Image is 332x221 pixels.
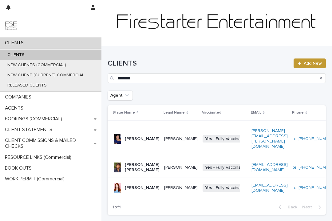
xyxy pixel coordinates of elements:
p: Legal Name [164,109,185,116]
a: [EMAIL_ADDRESS][DOMAIN_NAME] [251,183,288,193]
p: Vaccinated [202,109,221,116]
span: Yes - Fully Vaccinated [203,135,250,143]
p: CLIENTS [2,40,29,46]
p: EMAIL [251,109,261,116]
p: [PERSON_NAME] [125,136,159,142]
img: 9JgRvJ3ETPGCJDhvPVA5 [5,20,17,32]
p: Stage Name [113,109,135,116]
button: Agent [108,90,133,100]
p: BOOK OUTS [2,165,37,171]
button: Next [300,204,326,210]
span: Yes - Fully Vaccinated [203,184,250,192]
h1: CLIENTS [108,59,290,68]
p: [PERSON_NAME] [164,185,198,191]
p: [PERSON_NAME] [PERSON_NAME] [125,162,159,173]
span: Back [284,205,297,209]
p: WORK PERMIT (Commercial) [2,176,69,182]
a: [EMAIL_ADDRESS][DOMAIN_NAME] [251,163,288,172]
p: RESOURCE LINKS (Commercial) [2,155,76,160]
p: [PERSON_NAME] [164,165,198,170]
p: 1 of 1 [108,200,126,215]
a: [PERSON_NAME][EMAIL_ADDRESS][PERSON_NAME][DOMAIN_NAME] [251,129,288,148]
input: Search [108,73,326,83]
p: AGENTS [2,105,28,111]
p: [PERSON_NAME] [125,185,159,191]
p: NEW CLIENT (CURRENT) COMMERCIAL [2,73,89,78]
p: NEW CLIENTS (COMMERCIAL) [2,62,71,68]
p: COMPANIES [2,94,36,100]
p: [PERSON_NAME] [164,136,198,142]
p: CLIENTS [2,52,30,58]
p: Phone [292,109,304,116]
p: RELEASED CLIENTS [2,83,52,88]
span: Next [302,205,316,209]
p: CLIENT STATEMENTS [2,127,57,133]
p: BOOKINGS (COMMERCIAL) [2,116,67,122]
p: CLIENT COMMISSIONS & MAILED CHECKS [2,138,94,149]
a: Add New [294,58,326,68]
span: Yes - Fully Vaccinated [203,164,250,171]
span: Add New [304,61,322,66]
button: Back [274,204,300,210]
